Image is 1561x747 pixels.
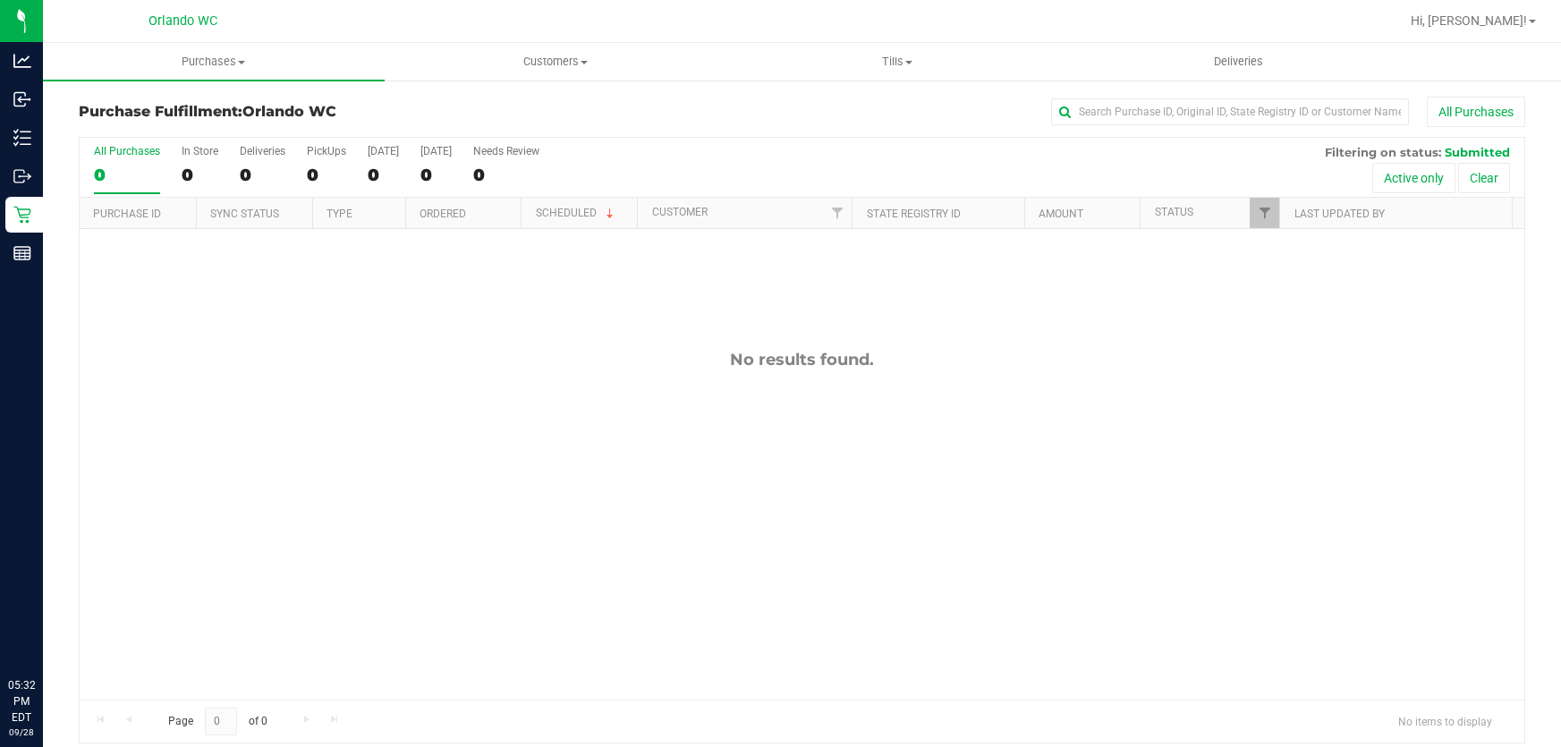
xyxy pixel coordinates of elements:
span: Orlando WC [148,13,217,29]
a: Last Updated By [1294,208,1385,220]
div: [DATE] [420,145,452,157]
p: 05:32 PM EDT [8,677,35,726]
button: Clear [1458,163,1510,193]
iframe: Resource center [18,604,72,658]
div: 0 [182,165,218,185]
input: Search Purchase ID, Original ID, State Registry ID or Customer Name... [1051,98,1409,125]
a: Customers [385,43,726,81]
button: Active only [1372,163,1455,193]
div: In Store [182,145,218,157]
span: Deliveries [1190,54,1287,70]
inline-svg: Analytics [13,52,31,70]
inline-svg: Retail [13,206,31,224]
div: [DATE] [368,145,399,157]
div: 0 [94,165,160,185]
div: 0 [240,165,285,185]
div: Needs Review [473,145,539,157]
div: 0 [307,165,346,185]
a: Customer [652,206,708,218]
div: All Purchases [94,145,160,157]
a: Tills [726,43,1068,81]
a: Deliveries [1067,43,1409,81]
span: Hi, [PERSON_NAME]! [1411,13,1527,28]
inline-svg: Inventory [13,129,31,147]
a: Sync Status [210,208,279,220]
a: Purchases [43,43,385,81]
div: Deliveries [240,145,285,157]
div: No results found. [80,350,1524,369]
inline-svg: Reports [13,244,31,262]
span: Orlando WC [242,103,336,120]
inline-svg: Inbound [13,90,31,108]
a: Scheduled [536,207,617,219]
div: 0 [473,165,539,185]
h3: Purchase Fulfillment: [79,104,561,120]
a: Filter [1250,198,1279,228]
a: Type [327,208,352,220]
div: 0 [420,165,452,185]
div: PickUps [307,145,346,157]
span: Tills [727,54,1067,70]
div: 0 [368,165,399,185]
a: Filter [822,198,852,228]
button: All Purchases [1427,97,1525,127]
a: Amount [1039,208,1083,220]
span: Customers [386,54,725,70]
span: No items to display [1384,708,1506,734]
a: Status [1155,206,1193,218]
inline-svg: Outbound [13,167,31,185]
span: Filtering on status: [1325,145,1441,159]
a: Purchase ID [93,208,161,220]
a: State Registry ID [867,208,961,220]
span: Purchases [43,54,385,70]
p: 09/28 [8,726,35,739]
a: Ordered [420,208,466,220]
span: Page of 0 [153,708,282,735]
span: Submitted [1445,145,1510,159]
